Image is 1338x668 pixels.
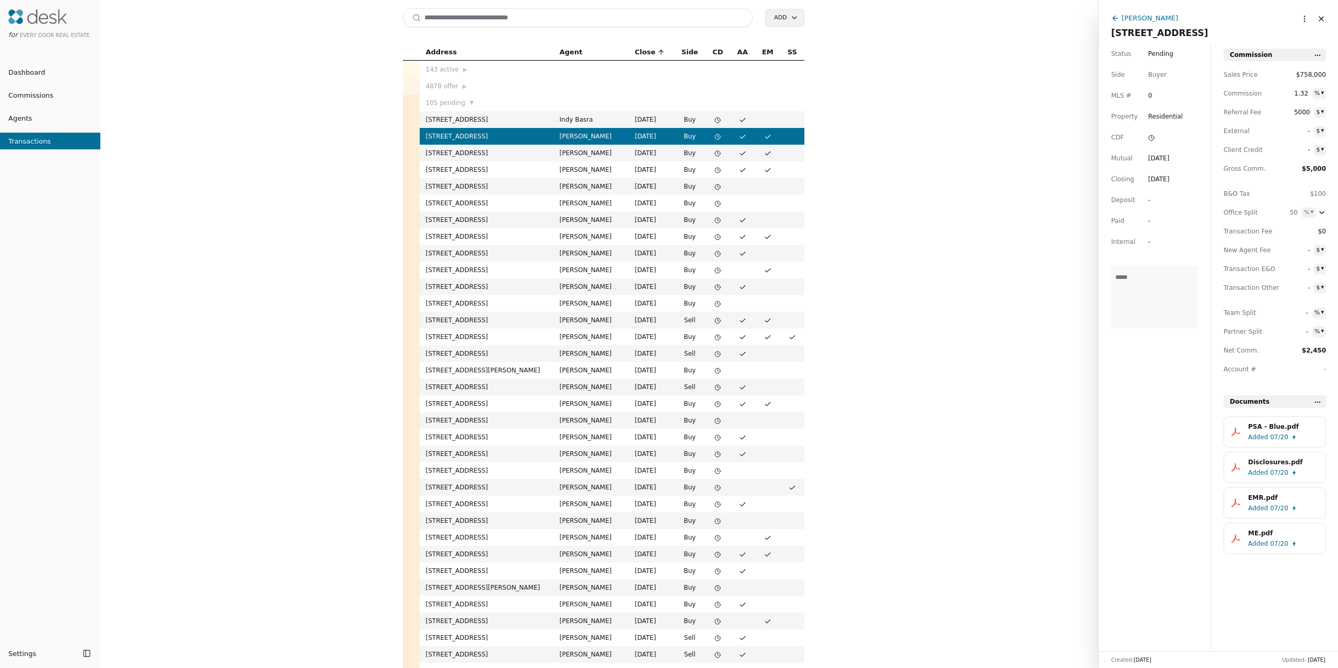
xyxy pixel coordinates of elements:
span: New Agent Fee [1224,245,1271,255]
span: - [1291,264,1310,274]
td: Buy [674,161,706,178]
td: [DATE] [629,379,674,395]
td: [PERSON_NAME] [553,128,629,145]
td: Sell [674,345,706,362]
td: [PERSON_NAME] [553,629,629,646]
td: [DATE] [629,278,674,295]
div: EMR.pdf [1248,493,1318,503]
td: Buy [674,429,706,446]
td: [PERSON_NAME] [553,161,629,178]
td: [PERSON_NAME] [553,579,629,596]
td: Buy [674,529,706,546]
td: [PERSON_NAME] [553,512,629,529]
div: ▾ [1321,264,1324,273]
button: Settings [4,645,79,662]
span: Close [635,46,655,58]
span: Added [1248,467,1268,478]
td: [PERSON_NAME] [553,312,629,329]
td: [PERSON_NAME] [553,278,629,295]
td: [STREET_ADDRESS] [420,329,553,345]
div: ▾ [1321,126,1324,135]
td: [STREET_ADDRESS] [420,512,553,529]
span: 07/20 [1270,503,1288,513]
span: External [1224,126,1271,136]
td: [STREET_ADDRESS] [420,128,553,145]
td: [STREET_ADDRESS] [420,462,553,479]
span: Added [1248,503,1268,513]
td: Buy [674,178,706,195]
td: [DATE] [629,395,674,412]
td: [DATE] [629,579,674,596]
span: Net Comm. [1224,345,1271,356]
div: ▾ [1321,88,1324,98]
td: Buy [674,446,706,462]
span: $2,450 [1302,347,1326,354]
span: Documents [1230,396,1270,407]
td: [STREET_ADDRESS] [420,379,553,395]
span: 07/20 [1270,538,1288,549]
td: [DATE] [629,496,674,512]
span: 07/20 [1270,432,1288,442]
span: Status [1111,49,1131,59]
td: Sell [674,312,706,329]
span: ▼ [469,98,474,108]
td: Buy [674,228,706,245]
td: Buy [674,596,706,613]
span: Closing [1111,174,1134,184]
span: SS [788,46,797,58]
td: Sell [674,379,706,395]
td: [PERSON_NAME] [553,345,629,362]
td: [PERSON_NAME] [553,245,629,262]
td: [PERSON_NAME] [553,562,629,579]
td: Indy Basra [553,111,629,128]
button: $ [1314,264,1326,274]
span: $5,000 [1302,165,1326,172]
span: [STREET_ADDRESS] [1111,28,1208,38]
td: [PERSON_NAME] [553,329,629,345]
td: [PERSON_NAME] [553,295,629,312]
td: Buy [674,412,706,429]
td: [STREET_ADDRESS] [420,496,553,512]
td: [PERSON_NAME] [553,496,629,512]
td: [PERSON_NAME] [553,395,629,412]
span: Property [1111,111,1138,122]
span: Transaction Fee [1224,226,1271,237]
button: Add [765,9,804,27]
button: ME.pdfAdded07/20 [1224,523,1326,554]
td: [PERSON_NAME] [553,529,629,546]
button: $ [1314,126,1326,136]
span: Partner Split [1224,326,1271,337]
td: [PERSON_NAME] [553,646,629,663]
span: Side [1111,69,1125,80]
td: Buy [674,262,706,278]
div: ME.pdf [1248,528,1318,538]
span: EM [762,46,774,58]
td: [DATE] [629,646,674,663]
span: Every Door Real Estate [20,32,90,38]
td: Buy [674,128,706,145]
div: 4878 offer [426,81,547,91]
span: Commission [1224,88,1271,99]
td: [STREET_ADDRESS][PERSON_NAME] [420,362,553,379]
td: [PERSON_NAME] [553,362,629,379]
td: [PERSON_NAME] [553,596,629,613]
td: [STREET_ADDRESS] [420,111,553,128]
span: AA [737,46,748,58]
span: Side [682,46,698,58]
span: Settings [8,648,36,659]
td: [PERSON_NAME] [553,429,629,446]
td: [DATE] [629,613,674,629]
td: [DATE] [629,161,674,178]
td: Buy [674,245,706,262]
td: Buy [674,462,706,479]
td: Buy [674,395,706,412]
td: [STREET_ADDRESS] [420,245,553,262]
td: [DATE] [629,212,674,228]
td: [PERSON_NAME] [553,479,629,496]
div: Office Split [1224,207,1271,218]
td: Buy [674,145,706,161]
span: 0 [1148,90,1167,101]
td: [DATE] [629,462,674,479]
td: [DATE] [629,178,674,195]
span: Mutual [1111,153,1133,163]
